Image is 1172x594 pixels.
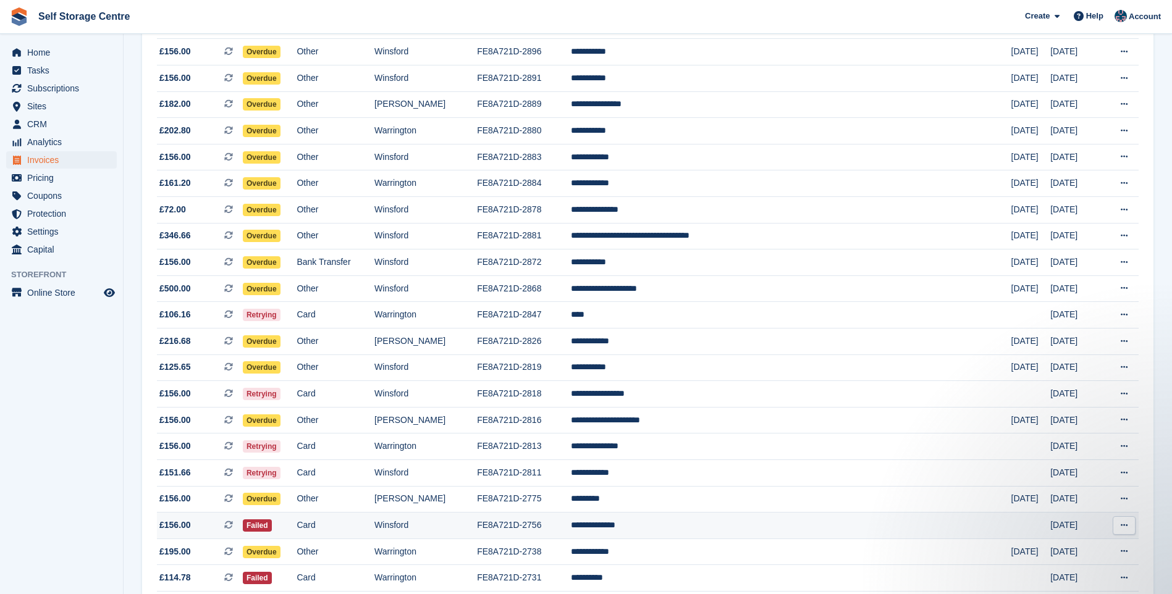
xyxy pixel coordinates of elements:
span: Overdue [243,177,280,190]
span: Retrying [243,388,280,400]
span: Failed [243,519,272,532]
a: menu [6,44,117,61]
span: Overdue [243,361,280,374]
td: Warrington [374,118,477,144]
a: menu [6,241,117,258]
td: FE8A721D-2731 [477,565,571,592]
span: Overdue [243,546,280,558]
span: £500.00 [159,282,191,295]
td: Other [297,197,374,224]
span: Failed [243,572,272,584]
a: menu [6,115,117,133]
span: Account [1129,10,1161,23]
td: [DATE] [1050,565,1101,592]
td: FE8A721D-2891 [477,65,571,92]
td: FE8A721D-2819 [477,354,571,381]
td: Other [297,144,374,170]
a: menu [6,62,117,79]
td: [DATE] [1011,538,1051,565]
td: [DATE] [1050,223,1101,249]
span: £156.00 [159,440,191,453]
td: Bank Transfer [297,249,374,276]
td: Card [297,433,374,460]
a: menu [6,205,117,222]
span: Protection [27,205,101,222]
td: FE8A721D-2896 [477,39,571,65]
img: Clair Cole [1115,10,1127,22]
td: [DATE] [1011,91,1051,118]
td: [DATE] [1011,39,1051,65]
td: Other [297,170,374,197]
td: Other [297,486,374,512]
td: [DATE] [1050,144,1101,170]
td: Other [297,275,374,302]
td: FE8A721D-2878 [477,197,571,224]
td: [DATE] [1050,433,1101,460]
span: Retrying [243,467,280,479]
span: Overdue [243,98,280,111]
td: Winsford [374,39,477,65]
td: Winsford [374,275,477,302]
td: Winsford [374,65,477,92]
td: FE8A721D-2756 [477,512,571,539]
td: Card [297,512,374,539]
td: FE8A721D-2881 [477,223,571,249]
span: £161.20 [159,177,191,190]
span: Home [27,44,101,61]
td: Card [297,381,374,408]
td: [DATE] [1011,354,1051,381]
td: [DATE] [1050,459,1101,486]
td: Other [297,538,374,565]
td: Warrington [374,565,477,592]
td: Winsford [374,459,477,486]
td: [DATE] [1050,302,1101,328]
span: Settings [27,223,101,240]
span: £156.00 [159,387,191,400]
td: Winsford [374,381,477,408]
td: FE8A721D-2847 [477,302,571,328]
td: [DATE] [1011,486,1051,512]
td: Winsford [374,354,477,381]
span: £125.65 [159,361,191,374]
a: menu [6,284,117,301]
td: [DATE] [1011,275,1051,302]
td: [DATE] [1050,118,1101,144]
td: [DATE] [1050,249,1101,276]
span: Overdue [243,493,280,505]
span: Sites [27,98,101,115]
span: Overdue [243,46,280,58]
td: [DATE] [1050,486,1101,512]
td: Other [297,407,374,433]
a: menu [6,187,117,204]
td: [PERSON_NAME] [374,328,477,355]
span: £195.00 [159,545,191,558]
td: Winsford [374,144,477,170]
td: [DATE] [1050,407,1101,433]
td: [DATE] [1050,91,1101,118]
td: FE8A721D-2826 [477,328,571,355]
span: Tasks [27,62,101,79]
td: FE8A721D-2872 [477,249,571,276]
td: [PERSON_NAME] [374,407,477,433]
a: menu [6,98,117,115]
td: [DATE] [1050,538,1101,565]
span: £182.00 [159,98,191,111]
td: Other [297,39,374,65]
span: Overdue [243,72,280,85]
span: Overdue [243,335,280,348]
a: menu [6,169,117,186]
td: [DATE] [1050,354,1101,381]
span: Invoices [27,151,101,169]
a: menu [6,133,117,151]
img: stora-icon-8386f47178a22dfd0bd8f6a31ec36ba5ce8667c1dd55bd0f319d3a0aa187defe.svg [10,7,28,26]
span: Coupons [27,187,101,204]
span: £346.66 [159,229,191,242]
span: Create [1025,10,1050,22]
td: FE8A721D-2889 [477,91,571,118]
span: £114.78 [159,571,191,584]
span: Storefront [11,269,123,281]
span: £156.00 [159,256,191,269]
span: Overdue [243,256,280,269]
span: Overdue [243,151,280,164]
td: [DATE] [1050,381,1101,408]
